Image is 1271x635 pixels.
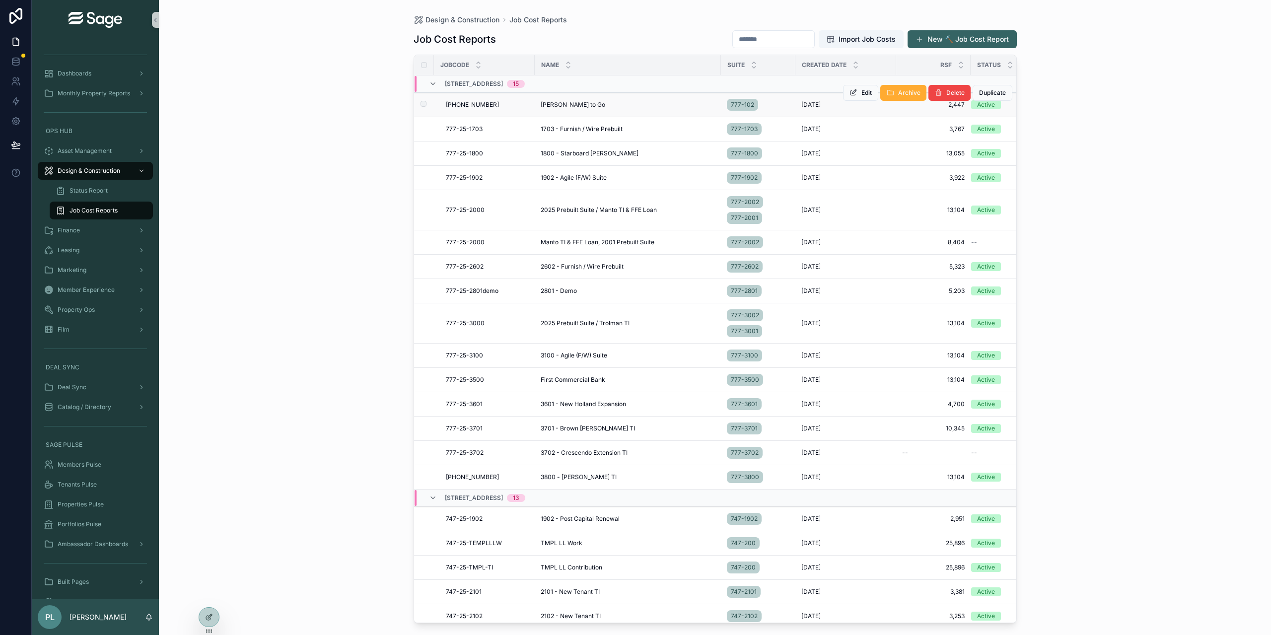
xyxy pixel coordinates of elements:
a: 3100 - Agile (F/W) Suite [541,352,715,359]
a: TMPL LL Contribution [541,564,715,571]
a: DEAL SYNC [38,358,153,376]
a: 777-102 [727,97,789,113]
a: 777-2602 [727,259,789,275]
a: 777-2602 [727,261,763,273]
a: 747-200 [727,535,789,551]
div: scrollable content [32,40,159,599]
a: [DATE] [801,424,890,432]
span: [DATE] [801,539,821,547]
a: Leasing [38,241,153,259]
div: Active [977,149,995,158]
a: Active [971,563,1066,572]
a: 747-200 [727,562,760,573]
span: 777-25-3701 [446,424,483,432]
a: -- [971,238,1066,246]
a: 2,951 [902,515,965,523]
span: [DATE] [801,319,821,327]
a: 13,104 [902,473,965,481]
span: [DATE] [801,206,821,214]
div: Active [977,424,995,433]
span: 777-3601 [731,400,758,408]
a: 777-25-3500 [446,376,529,384]
a: 747-200 [727,560,789,575]
a: 4,700 [902,400,965,408]
a: 777-25-2000 [446,206,529,214]
a: [PERSON_NAME] to Go [541,101,715,109]
span: 1902 - Agile (F/W) Suite [541,174,607,182]
span: [DATE] [801,287,821,295]
a: Active [971,400,1066,409]
a: [DATE] [801,449,890,457]
a: OPS HUB [38,122,153,140]
a: 2025 Prebuilt Suite / Manto TI & FFE Loan [541,206,715,214]
span: 747-25-TEMPLLLW [446,539,502,547]
span: 2602 - Furnish / Wire Prebuilt [541,263,624,271]
span: 747-1902 [731,515,758,523]
a: 8,404 [902,238,965,246]
span: 2025 Prebuilt Suite / Manto TI & FFE Loan [541,206,657,214]
a: Active [971,206,1066,214]
a: 747-25-TMPL-TI [446,564,529,571]
a: Active [971,473,1066,482]
a: 777-3800 [727,471,763,483]
div: Active [977,375,995,384]
img: App logo [69,12,122,28]
a: [DATE] [801,376,890,384]
a: 777-3001 [727,325,762,337]
a: 5,203 [902,287,965,295]
span: Job Cost Reports [70,207,118,214]
button: New 🔨 Job Cost Report [908,30,1017,48]
a: Properties Pulse [38,495,153,513]
a: [DATE] [801,319,890,327]
span: 13,104 [902,352,965,359]
span: [PERSON_NAME] to Go [541,101,605,109]
span: 13,104 [902,206,965,214]
a: [DATE] [801,515,890,523]
span: 1800 - Starboard [PERSON_NAME] [541,149,638,157]
span: Film [58,326,70,334]
span: [PHONE_NUMBER] [446,101,499,109]
span: 777-3100 [731,352,758,359]
span: 777-1902 [731,174,758,182]
a: 777-2002 [727,236,763,248]
a: Job Cost Reports [509,15,567,25]
span: Archive [898,89,920,97]
div: Active [977,100,995,109]
a: Ambassador Dashboards [38,535,153,553]
a: [DATE] [801,400,890,408]
span: 1902 - Post Capital Renewal [541,515,620,523]
a: 777-3701 [727,421,789,436]
span: [DATE] [801,125,821,133]
div: Active [977,286,995,295]
a: 777-2002 [727,196,763,208]
button: Import Job Costs [819,30,904,48]
span: Deal Sync [58,383,86,391]
a: Design & Construction [414,15,499,25]
span: [DATE] [801,400,821,408]
a: 747-200 [727,537,760,549]
span: 3702 - Crescendo Extension TI [541,449,628,457]
a: Active [971,262,1066,271]
span: 3100 - Agile (F/W) Suite [541,352,607,359]
a: 3,922 [902,174,965,182]
a: 747-1902 [727,511,789,527]
a: 777-3500 [727,372,789,388]
span: 777-2001 [731,214,758,222]
a: [DATE] [801,125,890,133]
a: 777-1800 [727,147,762,159]
span: Leasing [58,246,79,254]
span: 777-3800 [731,473,759,481]
span: 777-25-2000 [446,206,485,214]
span: 777-1800 [731,149,758,157]
span: 777-3701 [731,424,758,432]
span: 25,896 [902,539,965,547]
a: Active [971,125,1066,134]
span: 747-25-1902 [446,515,483,523]
span: 747-25-TMPL-TI [446,564,493,571]
span: 777-25-1902 [446,174,483,182]
span: [DATE] [801,149,821,157]
a: Portfolios Pulse [38,515,153,533]
a: Dashboards [38,65,153,82]
span: [DATE] [801,174,821,182]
